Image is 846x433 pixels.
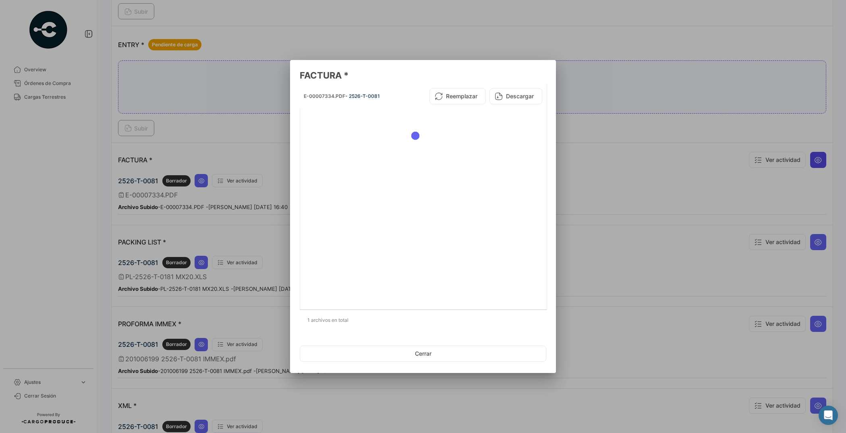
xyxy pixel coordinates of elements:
button: Reemplazar [429,88,486,104]
span: - 2526-T-0081 [345,93,380,99]
div: Abrir Intercom Messenger [819,406,838,425]
button: Cerrar [300,346,546,362]
button: Descargar [489,88,542,104]
div: 1 archivos en total [300,310,546,330]
h3: FACTURA * [300,70,546,81]
span: E-00007334.PDF [304,93,345,99]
